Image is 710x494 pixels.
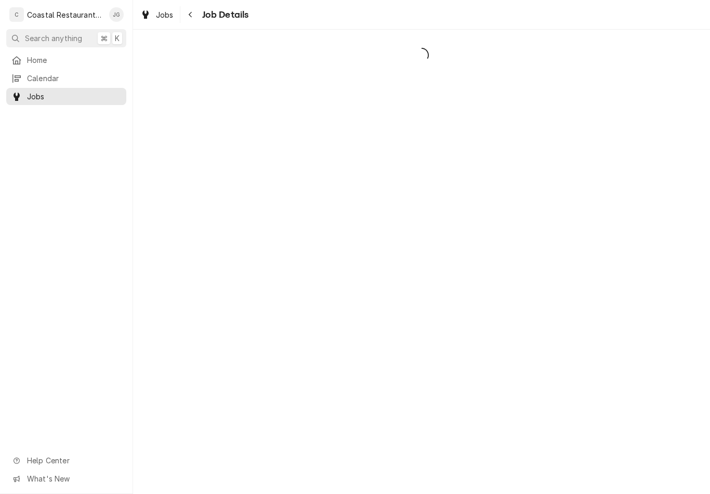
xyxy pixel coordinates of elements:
div: Coastal Restaurant Repair [27,9,103,20]
button: Navigate back [182,6,199,23]
span: Calendar [27,73,121,84]
a: Calendar [6,70,126,87]
div: C [9,7,24,22]
span: Jobs [156,9,174,20]
span: Home [27,55,121,66]
a: Jobs [136,6,178,23]
span: Loading... [133,44,710,66]
div: James Gatton's Avatar [109,7,124,22]
a: Jobs [6,88,126,105]
span: Jobs [27,91,121,102]
span: K [115,33,120,44]
a: Go to What's New [6,470,126,487]
span: ⌘ [100,33,108,44]
span: What's New [27,473,120,484]
a: Home [6,51,126,69]
span: Search anything [25,33,82,44]
div: JG [109,7,124,22]
button: Search anything⌘K [6,29,126,47]
span: Help Center [27,455,120,466]
a: Go to Help Center [6,452,126,469]
span: Job Details [199,8,249,22]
